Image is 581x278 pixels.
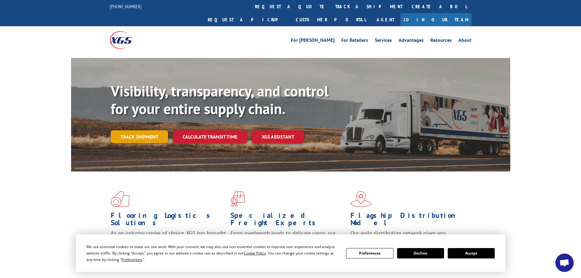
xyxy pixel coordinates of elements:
div: Open chat [555,254,574,272]
img: xgs-icon-focused-on-flooring-red [231,191,245,207]
h1: Flagship Distribution Model [350,212,466,229]
a: For [PERSON_NAME] [291,38,335,45]
h1: Specialized Freight Experts [231,212,346,229]
span: Cookie Policy [244,251,266,256]
a: For Retailers [341,38,368,45]
button: Accept [448,248,495,258]
a: Resources [430,38,452,45]
a: XGS ASSISTANT [252,130,304,143]
a: Join Our Team [400,13,472,26]
button: Decline [397,248,444,258]
a: About [458,38,472,45]
p: From overlength loads to delicate cargo, our experienced staff knows the best way to move your fr... [231,229,346,257]
img: xgs-icon-total-supply-chain-intelligence-red [111,191,130,207]
a: Services [375,38,392,45]
h1: Flooring Logistics Solutions [111,212,226,229]
div: Cookie Consent Prompt [76,234,505,272]
img: xgs-icon-flagship-distribution-model-red [350,191,371,207]
span: Preferences [121,257,142,262]
a: Request a pickup [203,13,291,26]
a: Customer Portal [291,13,371,26]
a: Calculate transit time [173,130,247,143]
a: Track shipment [111,130,168,143]
a: Advantages [399,38,424,45]
div: We use essential cookies to make our site work. With your consent, we may also use non-essential ... [86,244,339,263]
a: [PHONE_NUMBER] [110,3,142,9]
b: Visibility, transparency, and control for your entire supply chain. [111,81,328,118]
span: Our agile distribution network gives you nationwide inventory management on demand. [350,229,463,244]
a: Agent [371,13,400,26]
span: As an industry carrier of choice, XGS has brought innovation and dedication to flooring logistics... [111,229,226,251]
button: Preferences [346,248,393,258]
